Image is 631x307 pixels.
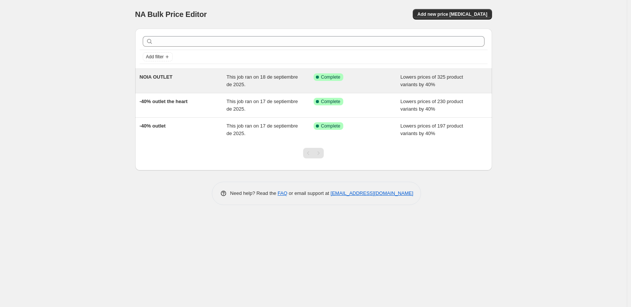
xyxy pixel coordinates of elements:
[287,190,331,196] span: or email support at
[135,10,207,18] span: NA Bulk Price Editor
[278,190,287,196] a: FAQ
[303,148,324,158] nav: Pagination
[230,190,278,196] span: Need help? Read the
[321,74,340,80] span: Complete
[226,123,298,136] span: This job ran on 17 de septiembre de 2025.
[400,74,463,87] span: Lowers prices of 325 product variants by 40%
[400,99,463,112] span: Lowers prices of 230 product variants by 40%
[331,190,413,196] a: [EMAIL_ADDRESS][DOMAIN_NAME]
[143,52,173,61] button: Add filter
[321,99,340,105] span: Complete
[321,123,340,129] span: Complete
[413,9,492,20] button: Add new price [MEDICAL_DATA]
[140,99,188,104] span: -40% outlet the heart
[226,74,298,87] span: This job ran on 18 de septiembre de 2025.
[140,74,173,80] span: NOIA OUTLET
[146,54,164,60] span: Add filter
[400,123,463,136] span: Lowers prices of 197 product variants by 40%
[226,99,298,112] span: This job ran on 17 de septiembre de 2025.
[140,123,166,129] span: -40% outlet
[417,11,487,17] span: Add new price [MEDICAL_DATA]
